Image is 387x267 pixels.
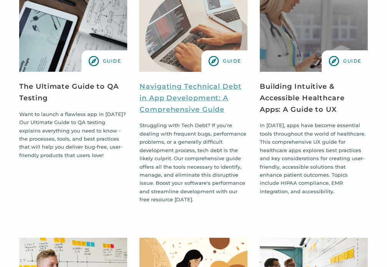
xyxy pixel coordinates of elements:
[19,81,127,104] a: The Ultimate Guide to QA Testing
[88,55,100,67] img: Guide icon
[140,121,247,204] p: Struggling with Tech Debt? If you're dealing with frequent bugs, performance problems, or a gener...
[103,58,121,64] div: Guide
[260,81,368,115] a: Building Intuitive & Accessible Healthcare Apps: A Guide to UX
[19,110,127,160] p: Want to launch a flawless app in [DATE]? Our Ultimate Guide to QA testing explains everything you...
[328,55,340,67] img: Guide icon
[343,58,362,64] div: Guide
[223,58,241,64] div: Guide
[260,121,368,196] p: In [DATE], apps have become essential tools throughout the world of healthcare. This comprehensiv...
[140,81,247,115] a: Navigating Technical Debt in App Development: A Comprehensive Guide
[208,55,220,67] img: Guide icon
